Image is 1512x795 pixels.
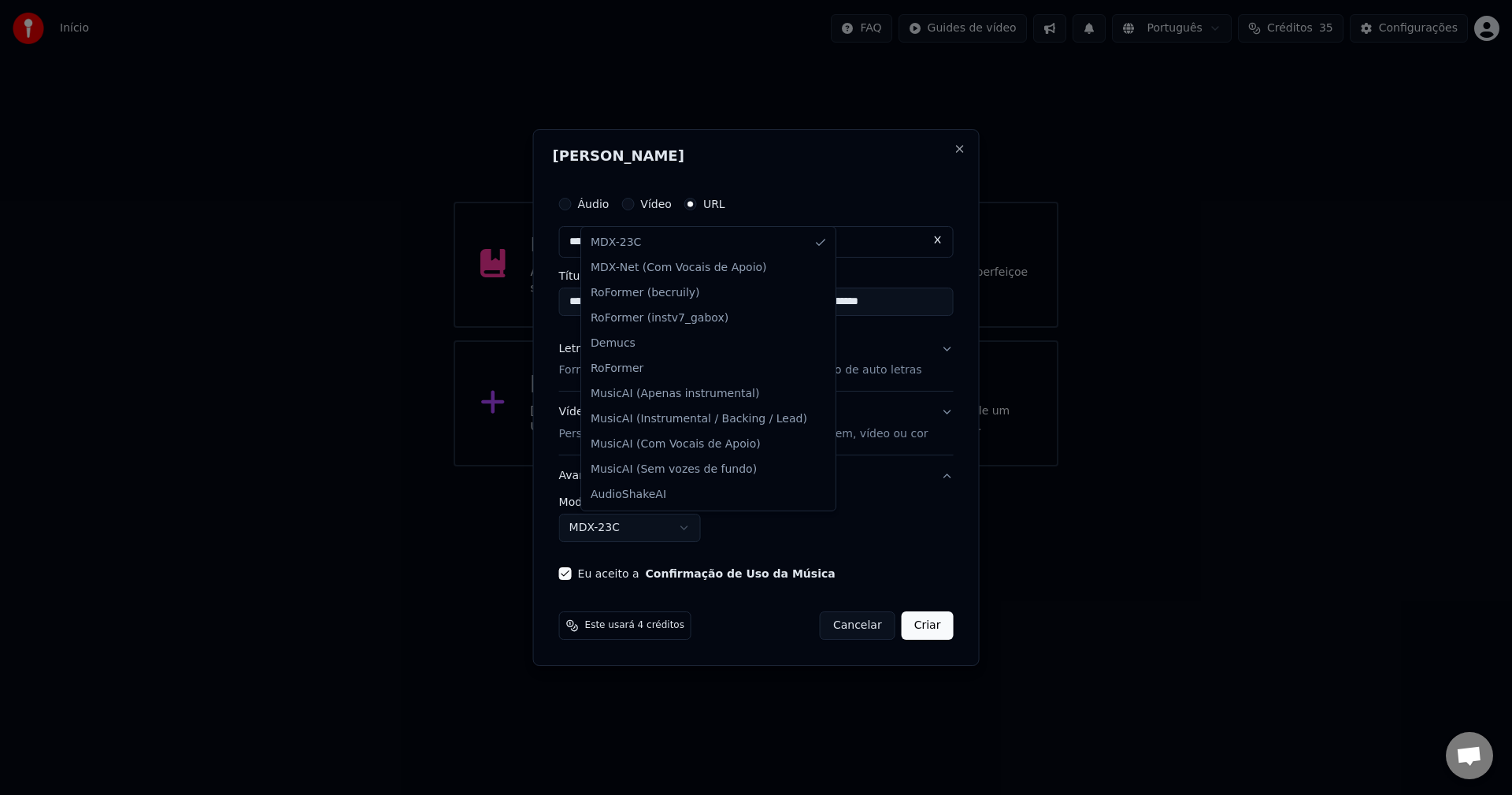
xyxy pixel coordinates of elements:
span: MusicAI (Instrumental / Backing / Lead) [591,411,807,427]
span: MDX-Net (Com Vocais de Apoio) [591,260,767,276]
span: Demucs [591,336,636,351]
span: MusicAI (Com Vocais de Apoio) [591,437,761,452]
span: AudioShakeAI [591,487,666,503]
span: RoFormer (becruily) [591,285,700,301]
span: MusicAI (Apenas instrumental) [591,386,759,402]
span: RoFormer (instv7_gabox) [591,310,728,326]
span: MusicAI (Sem vozes de fundo) [591,462,757,477]
span: RoFormer [591,361,643,377]
span: MDX-23C [591,235,641,251]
